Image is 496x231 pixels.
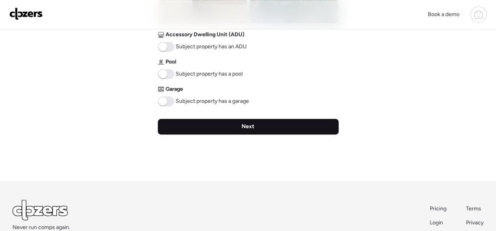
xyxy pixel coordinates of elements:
span: Login [430,219,443,226]
span: Book a demo [428,11,459,18]
span: Next [242,123,254,130]
span: Terms [466,205,481,212]
img: Logo Light [12,200,68,220]
a: Terms [466,205,484,213]
span: Subject property has an ADU [176,43,247,51]
span: Pool [166,58,176,66]
a: Login [430,219,447,227]
span: Garage [166,85,183,93]
span: Pricing [430,205,447,212]
span: Subject property has a garage [176,97,249,105]
a: Privacy [466,219,484,227]
img: Logo [9,7,43,20]
span: Privacy [466,219,484,226]
span: Accessory Dwelling Unit (ADU) [166,31,244,39]
a: Pricing [430,205,447,213]
span: Subject property has a pool [176,70,243,78]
